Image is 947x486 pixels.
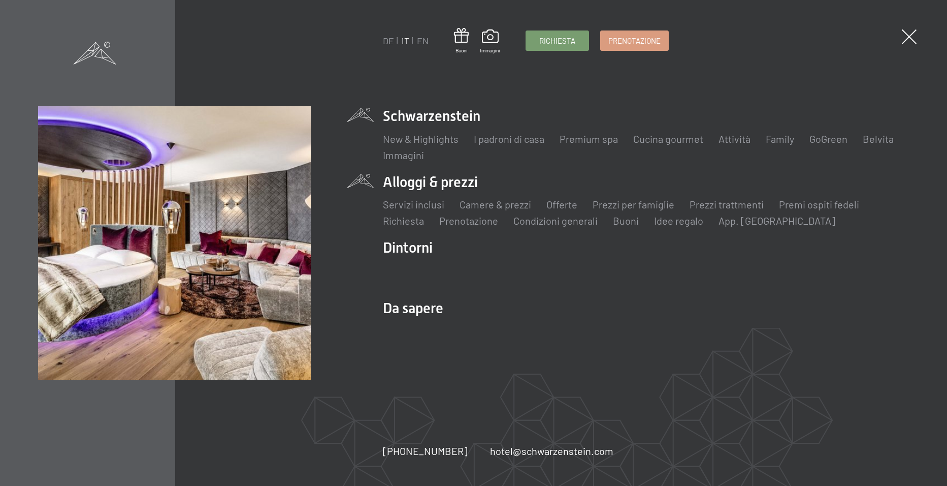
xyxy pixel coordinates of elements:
[526,31,589,50] a: Richiesta
[439,215,498,227] a: Prenotazione
[560,133,618,145] a: Premium spa
[417,35,429,46] a: EN
[383,35,394,46] a: DE
[383,215,424,227] a: Richiesta
[613,215,639,227] a: Buoni
[593,198,674,210] a: Prezzi per famiglie
[719,215,835,227] a: App. [GEOGRAPHIC_DATA]
[474,133,544,145] a: I padroni di casa
[454,47,469,54] span: Buoni
[383,198,444,210] a: Servizi inclusi
[454,28,469,54] a: Buoni
[546,198,577,210] a: Offerte
[601,31,668,50] a: Prenotazione
[513,215,598,227] a: Condizioni generali
[383,149,424,161] a: Immagini
[719,133,750,145] a: Attività
[690,198,764,210] a: Prezzi trattmenti
[383,133,459,145] a: New & Highlights
[633,133,703,145] a: Cucina gourmet
[654,215,703,227] a: Idee regalo
[539,36,575,46] span: Richiesta
[490,444,613,458] a: hotel@schwarzenstein.com
[383,445,468,457] span: [PHONE_NUMBER]
[383,444,468,458] a: [PHONE_NUMBER]
[809,133,847,145] a: GoGreen
[608,36,661,46] span: Prenotazione
[460,198,531,210] a: Camere & prezzi
[766,133,794,145] a: Family
[863,133,894,145] a: Belvita
[480,29,500,54] a: Immagini
[779,198,859,210] a: Premi ospiti fedeli
[402,35,409,46] a: IT
[480,47,500,54] span: Immagini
